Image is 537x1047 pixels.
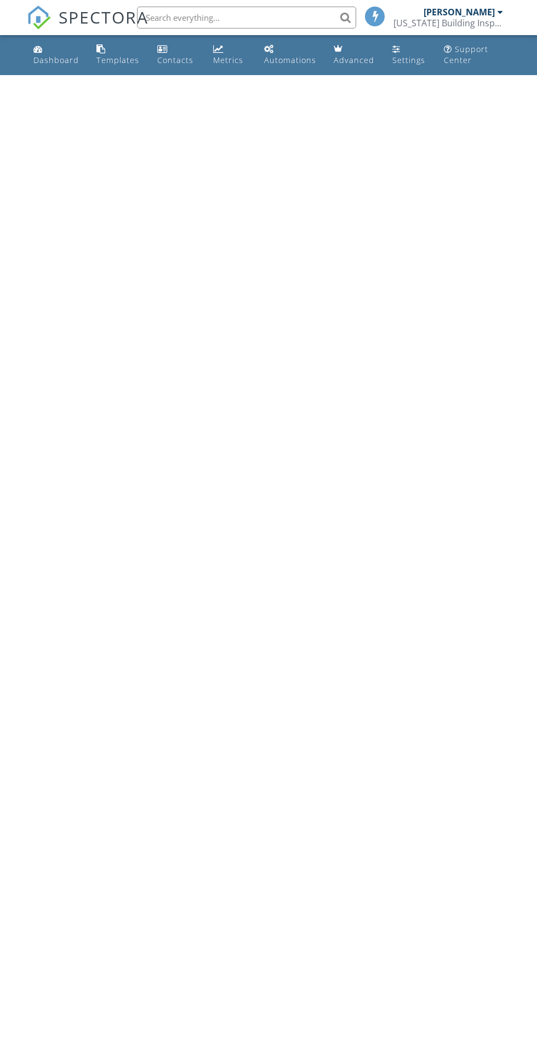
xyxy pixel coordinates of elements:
div: Florida Building Inspection Group [393,18,503,29]
a: Metrics [209,39,251,71]
img: The Best Home Inspection Software - Spectora [27,5,51,30]
a: Settings [388,39,431,71]
a: SPECTORA [27,15,148,38]
div: Automations [264,55,316,65]
div: Support Center [444,44,488,65]
div: Dashboard [33,55,79,65]
a: Automations (Basic) [260,39,321,71]
a: Contacts [153,39,200,71]
span: SPECTORA [59,5,148,29]
div: Templates [96,55,139,65]
div: Settings [392,55,425,65]
div: [PERSON_NAME] [424,7,495,18]
div: Contacts [157,55,193,65]
input: Search everything... [137,7,356,29]
a: Dashboard [29,39,83,71]
div: Advanced [334,55,374,65]
a: Advanced [329,39,379,71]
a: Templates [92,39,144,71]
div: Metrics [213,55,243,65]
a: Support Center [439,39,508,71]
